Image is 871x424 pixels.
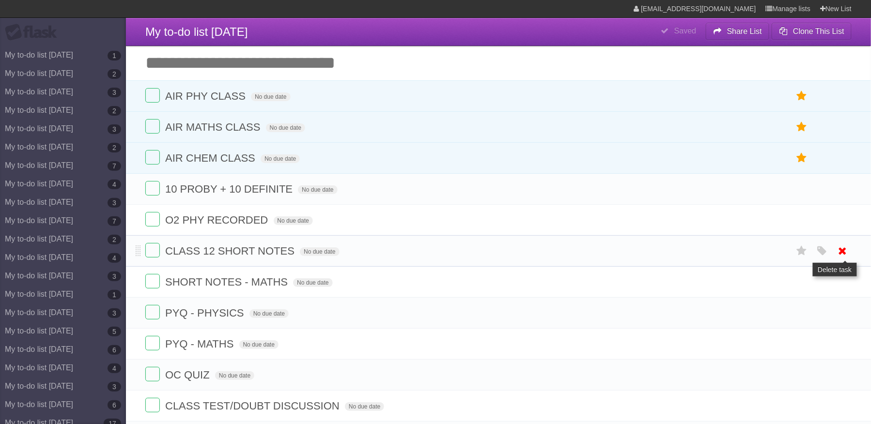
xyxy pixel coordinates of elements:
b: Share List [727,27,762,35]
b: 3 [108,272,121,281]
b: Clone This List [793,27,844,35]
span: 10 PROBY + 10 DEFINITE [165,183,295,195]
label: Done [145,305,160,319]
b: Saved [674,27,696,35]
span: No due date [274,216,313,225]
label: Star task [793,88,811,104]
label: Done [145,243,160,257]
span: CLASS 12 SHORT NOTES [165,245,297,257]
span: No due date [215,371,254,380]
span: No due date [239,340,279,349]
label: Star task [793,119,811,135]
b: 5 [108,327,121,336]
span: SHORT NOTES - MATHS [165,276,290,288]
div: Flask [5,24,63,41]
label: Done [145,150,160,165]
span: PYQ - MATHS [165,338,236,350]
b: 3 [108,382,121,392]
label: Done [145,212,160,227]
label: Done [145,274,160,288]
label: Star task [793,150,811,166]
b: 2 [108,106,121,116]
b: 1 [108,290,121,300]
span: PYQ - PHYSICS [165,307,247,319]
label: Done [145,336,160,350]
span: No due date [298,185,337,194]
span: No due date [293,278,332,287]
b: 4 [108,253,121,263]
b: 2 [108,69,121,79]
span: OC QUIZ [165,369,212,381]
span: CLASS TEST/DOUBT DISCUSSION [165,400,342,412]
b: 2 [108,143,121,152]
span: My to-do list [DATE] [145,25,248,38]
span: No due date [249,309,289,318]
b: 7 [108,161,121,171]
label: Done [145,88,160,103]
span: AIR PHY CLASS [165,90,248,102]
span: No due date [251,92,290,101]
b: 7 [108,216,121,226]
b: 4 [108,363,121,373]
span: No due date [266,123,305,132]
b: 2 [108,235,121,244]
b: 1 [108,51,121,61]
span: AIR CHEM CLASS [165,152,258,164]
label: Done [145,367,160,381]
label: Done [145,119,160,134]
span: No due date [300,247,339,256]
b: 3 [108,88,121,97]
label: Star task [793,243,811,259]
span: No due date [261,154,300,163]
span: O2 PHY RECORDED [165,214,270,226]
label: Done [145,181,160,196]
button: Clone This List [772,23,852,40]
label: Done [145,398,160,412]
span: AIR MATHS CLASS [165,121,263,133]
b: 6 [108,400,121,410]
b: 6 [108,345,121,355]
b: 3 [108,198,121,208]
span: No due date [345,402,384,411]
b: 3 [108,124,121,134]
b: 4 [108,180,121,189]
button: Share List [706,23,770,40]
b: 3 [108,308,121,318]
